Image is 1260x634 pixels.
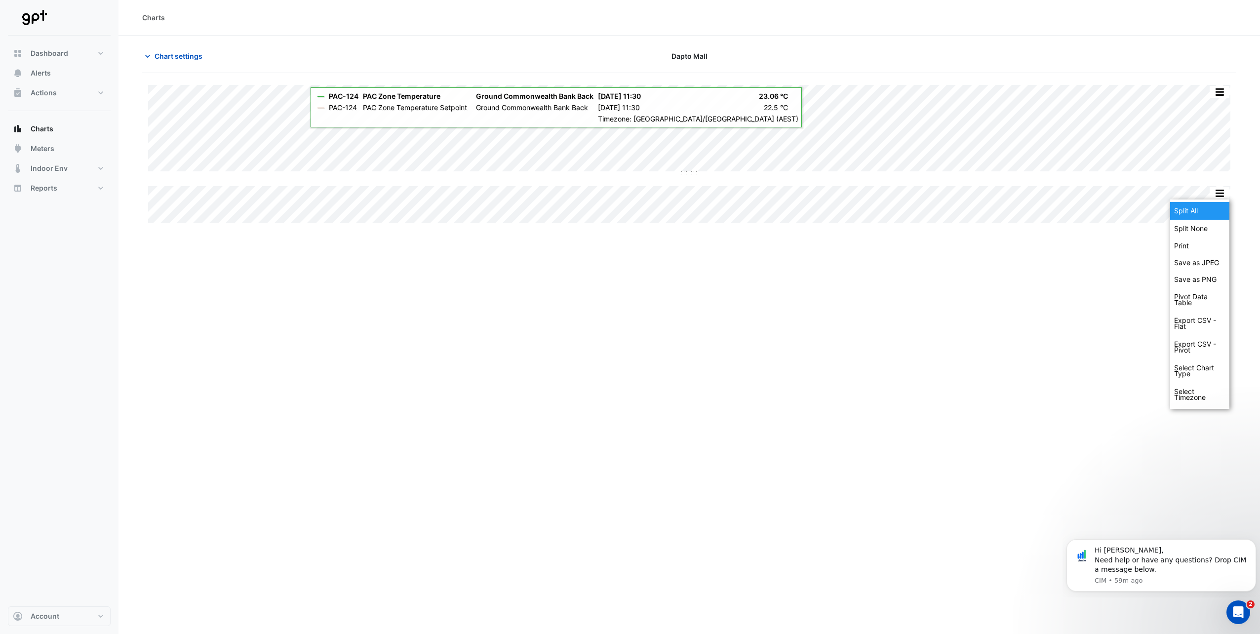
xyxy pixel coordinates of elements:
[13,48,23,58] app-icon: Dashboard
[142,47,209,65] button: Chart settings
[31,88,57,98] span: Actions
[8,83,111,103] button: Actions
[13,88,23,98] app-icon: Actions
[8,63,111,83] button: Alerts
[1170,335,1229,359] div: Export CSV - Pivot
[31,611,59,621] span: Account
[31,68,51,78] span: Alerts
[1170,312,1229,335] div: Export CSV - Flat
[1170,271,1229,288] div: Save as PNG
[1170,238,1229,254] div: Print
[13,124,23,134] app-icon: Charts
[142,12,165,23] div: Charts
[8,119,111,139] button: Charts
[1170,254,1229,271] div: Save as JPEG
[8,43,111,63] button: Dashboard
[8,178,111,198] button: Reports
[155,51,202,61] span: Chart settings
[8,606,111,626] button: Account
[1210,187,1229,199] button: More Options
[31,163,68,173] span: Indoor Env
[31,144,54,154] span: Meters
[12,8,56,28] img: Company Logo
[31,183,57,193] span: Reports
[8,158,111,178] button: Indoor Env
[13,68,23,78] app-icon: Alerts
[31,48,68,58] span: Dashboard
[1170,359,1229,383] div: Select Chart Type
[1226,600,1250,624] iframe: Intercom live chat
[13,183,23,193] app-icon: Reports
[671,51,708,61] span: Dapto Mall
[1170,220,1229,238] div: All data series combined on a single larger chart
[13,163,23,173] app-icon: Indoor Env
[8,139,111,158] button: Meters
[1170,202,1229,220] div: Each data series displayed its own chart, except alerts which are shown on top of non binary data...
[1170,383,1229,406] div: Select Timezone
[1210,86,1229,98] button: More Options
[1063,530,1260,597] iframe: Intercom notifications message
[31,124,53,134] span: Charts
[1247,600,1255,608] span: 2
[13,144,23,154] app-icon: Meters
[1170,288,1229,312] div: Pivot Data Table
